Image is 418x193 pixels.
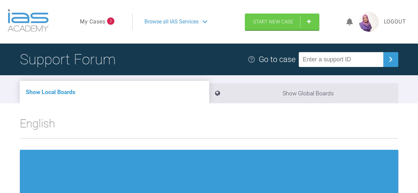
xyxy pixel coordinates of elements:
[247,55,255,63] img: help.e70b9f3d.svg
[80,17,105,26] a: My Cases
[20,48,116,71] h1: Support Forum
[8,9,49,32] img: logo-light.3e3ef733.png
[299,52,383,67] input: Enter a support ID
[20,114,398,138] h2: English
[253,19,293,25] span: Start New Case
[245,14,319,30] a: Start New Case
[384,17,406,26] a: Logout
[359,12,379,32] img: profile.png
[144,17,199,26] span: Browse all IAS Services
[259,53,295,66] div: Go to case
[20,81,209,103] li: Show Local Boards
[107,17,114,25] span: 2
[385,54,396,65] img: chevronRight.28bd32b0.svg
[209,83,399,103] li: Show Global Boards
